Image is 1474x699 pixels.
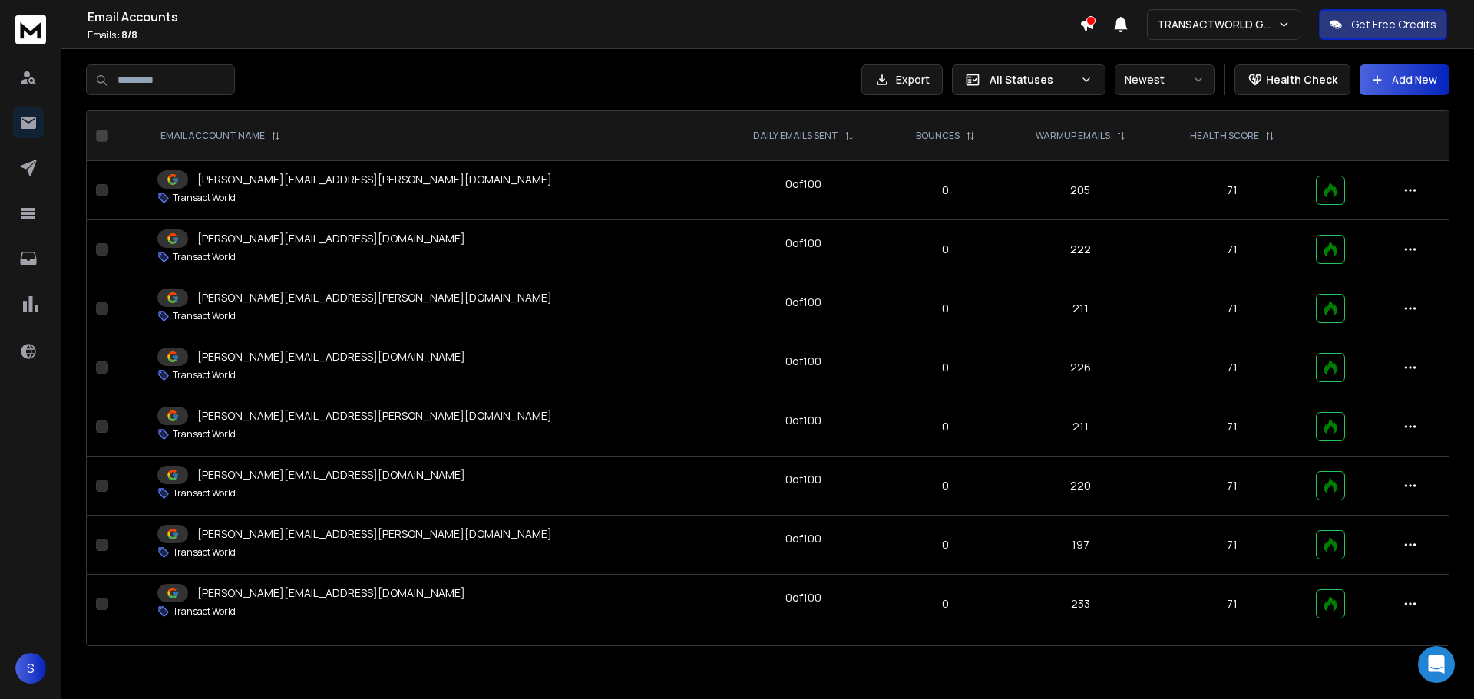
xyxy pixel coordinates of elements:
p: Transact World [173,546,236,559]
p: [PERSON_NAME][EMAIL_ADDRESS][PERSON_NAME][DOMAIN_NAME] [197,408,552,424]
div: 0 of 100 [785,354,821,369]
h1: Email Accounts [88,8,1079,26]
p: 0 [898,419,993,434]
p: Transact World [173,369,236,381]
button: Health Check [1234,64,1350,95]
p: [PERSON_NAME][EMAIL_ADDRESS][DOMAIN_NAME] [197,231,465,246]
div: 0 of 100 [785,413,821,428]
div: 0 of 100 [785,590,821,605]
div: 0 of 100 [785,295,821,310]
p: 0 [898,596,993,612]
div: 0 of 100 [785,531,821,546]
p: [PERSON_NAME][EMAIL_ADDRESS][PERSON_NAME][DOMAIN_NAME] [197,172,552,187]
p: 0 [898,360,993,375]
p: Transact World [173,310,236,322]
td: 71 [1158,457,1307,516]
td: 71 [1158,575,1307,634]
td: 71 [1158,161,1307,220]
button: S [15,653,46,684]
div: 0 of 100 [785,236,821,251]
p: Transact World [173,487,236,500]
td: 233 [1003,575,1158,634]
p: Transact World [173,251,236,263]
p: Health Check [1266,72,1337,87]
p: Transact World [173,605,236,618]
p: HEALTH SCORE [1190,130,1259,142]
p: Emails : [88,29,1079,41]
p: DAILY EMAILS SENT [753,130,838,142]
p: [PERSON_NAME][EMAIL_ADDRESS][PERSON_NAME][DOMAIN_NAME] [197,526,552,542]
p: Get Free Credits [1351,17,1436,32]
div: 0 of 100 [785,176,821,192]
button: Get Free Credits [1319,9,1447,40]
p: TRANSACTWORLD GROUP [1157,17,1277,32]
p: Transact World [173,192,236,204]
p: BOUNCES [916,130,960,142]
p: WARMUP EMAILS [1036,130,1110,142]
p: [PERSON_NAME][EMAIL_ADDRESS][DOMAIN_NAME] [197,349,465,364]
span: 8 / 8 [121,28,137,41]
p: 0 [898,537,993,552]
p: [PERSON_NAME][EMAIL_ADDRESS][DOMAIN_NAME] [197,467,465,483]
div: EMAIL ACCOUNT NAME [160,130,280,142]
p: 0 [898,242,993,257]
td: 205 [1003,161,1158,220]
img: logo [15,15,46,44]
button: Export [861,64,943,95]
td: 71 [1158,516,1307,575]
p: Transact World [173,428,236,440]
td: 226 [1003,338,1158,397]
td: 71 [1158,338,1307,397]
td: 197 [1003,516,1158,575]
td: 211 [1003,397,1158,457]
button: Add New [1360,64,1449,95]
p: [PERSON_NAME][EMAIL_ADDRESS][DOMAIN_NAME] [197,585,465,601]
p: [PERSON_NAME][EMAIL_ADDRESS][PERSON_NAME][DOMAIN_NAME] [197,290,552,305]
td: 211 [1003,279,1158,338]
button: Newest [1115,64,1215,95]
div: Open Intercom Messenger [1418,646,1455,683]
p: All Statuses [990,72,1074,87]
p: 0 [898,301,993,316]
td: 220 [1003,457,1158,516]
td: 222 [1003,220,1158,279]
td: 71 [1158,220,1307,279]
td: 71 [1158,397,1307,457]
p: 0 [898,478,993,493]
td: 71 [1158,279,1307,338]
p: 0 [898,183,993,198]
div: 0 of 100 [785,472,821,487]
